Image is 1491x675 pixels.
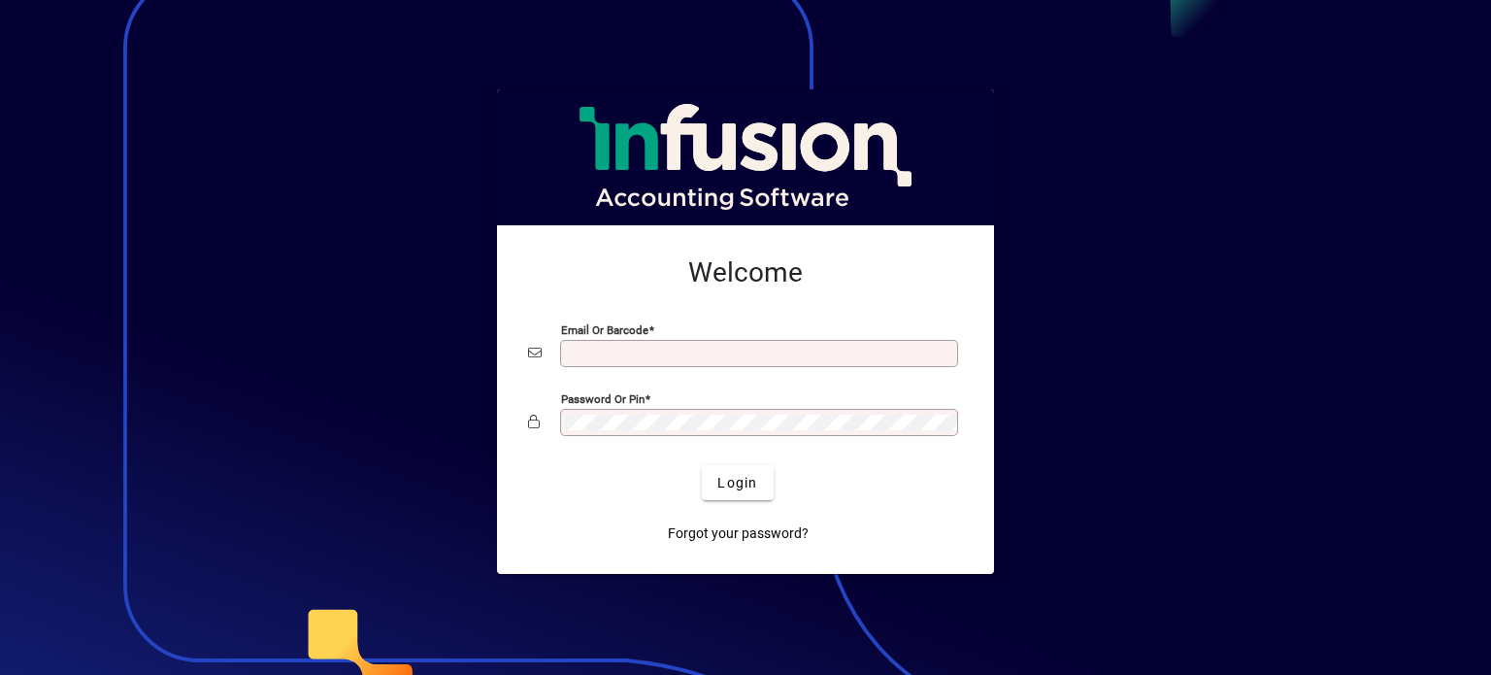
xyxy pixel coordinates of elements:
[561,392,645,406] mat-label: Password or Pin
[561,323,648,337] mat-label: Email or Barcode
[660,516,816,551] a: Forgot your password?
[668,523,809,544] span: Forgot your password?
[702,465,773,500] button: Login
[717,473,757,493] span: Login
[528,256,963,289] h2: Welcome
